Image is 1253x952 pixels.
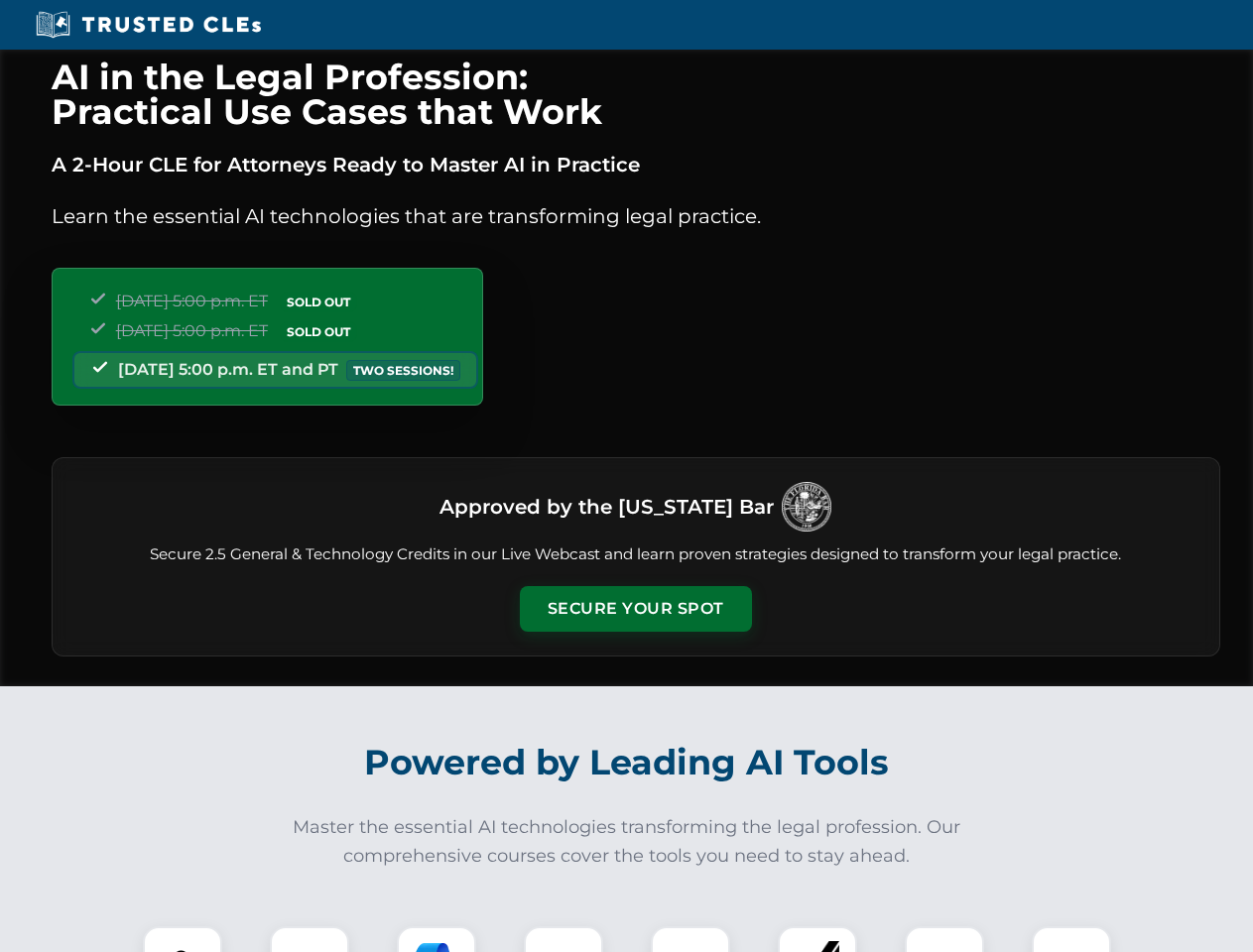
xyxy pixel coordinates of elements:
p: Learn the essential AI technologies that are transforming legal practice. [52,200,1220,232]
h2: Powered by Leading AI Tools [77,728,1177,797]
p: A 2-Hour CLE for Attorneys Ready to Master AI in Practice [52,149,1220,180]
p: Master the essential AI technologies transforming the legal profession. Our comprehensive courses... [280,813,974,871]
span: [DATE] 5:00 p.m. ET [116,292,268,310]
button: Secure Your Spot [520,586,752,632]
h1: AI in the Legal Profession: Practical Use Cases that Work [52,59,1220,129]
h3: Approved by the [US_STATE] Bar [439,489,774,525]
span: [DATE] 5:00 p.m. ET [116,321,268,340]
img: Logo [782,482,831,532]
p: Secure 2.5 General & Technology Credits in our Live Webcast and learn proven strategies designed ... [76,543,1195,566]
span: SOLD OUT [280,321,357,342]
span: SOLD OUT [280,292,357,312]
img: Trusted CLEs [30,10,267,40]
